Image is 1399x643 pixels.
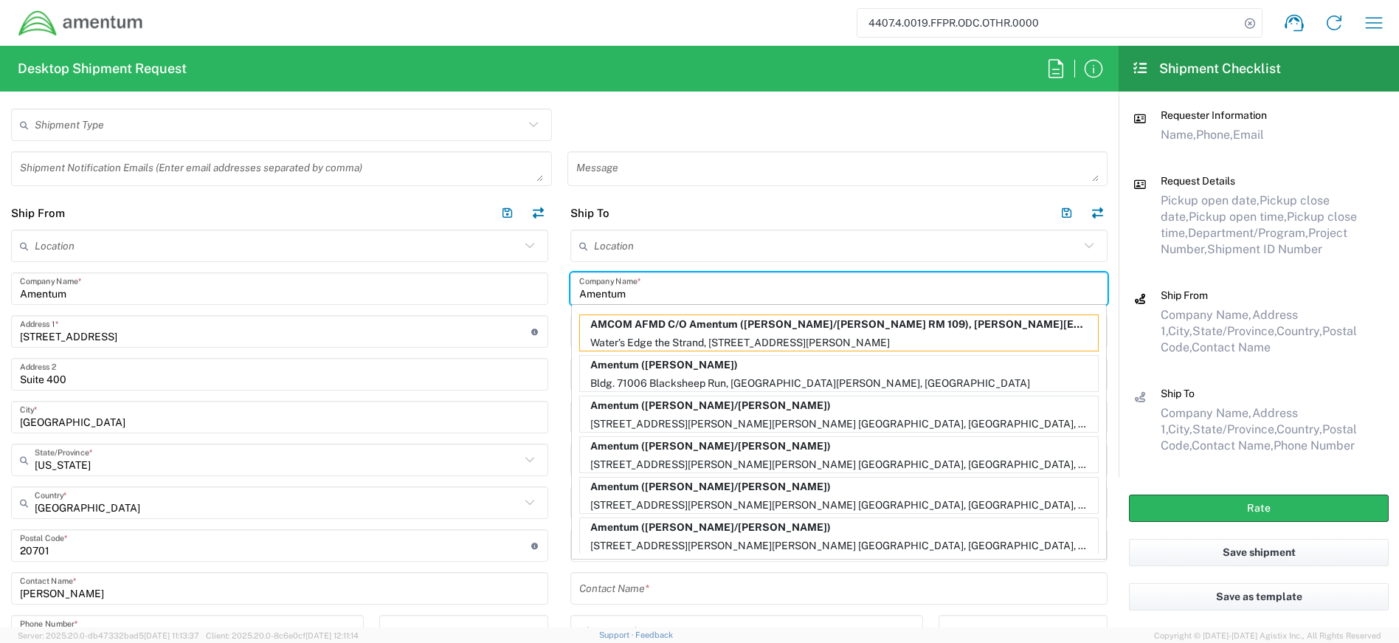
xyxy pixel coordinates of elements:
span: Shipment ID Number [1207,242,1322,256]
span: Country, [1277,422,1322,436]
p: Amentum (Alexis Rivera/Elvin Carr) [580,396,1098,415]
a: Support [599,630,636,639]
span: Ship From [1161,289,1208,301]
span: Contact Name [1192,340,1271,354]
p: [STREET_ADDRESS][PERSON_NAME][PERSON_NAME] [GEOGRAPHIC_DATA], [GEOGRAPHIC_DATA], 79918, [GEOGRAPH... [580,496,1098,515]
span: Name, [1161,128,1196,142]
p: [STREET_ADDRESS][PERSON_NAME][PERSON_NAME] [GEOGRAPHIC_DATA], [GEOGRAPHIC_DATA], 79918, [GEOGRAPH... [580,455,1098,474]
span: Pickup open date, [1161,193,1260,207]
span: City, [1168,324,1192,338]
a: Feedback [635,630,673,639]
p: AMCOM AFMD C/O Amentum (Rob Day/Terrell Bowser RM 109), terrell.bowser@amentum.com [580,315,1098,334]
span: Pickup open time, [1189,210,1287,224]
button: Save as template [1129,583,1389,611]
p: Amentum (Alex Mundy) [580,356,1098,374]
span: Company Name, [1161,406,1252,420]
span: Company Name, [1161,308,1252,322]
input: Shipment, tracking or reference number [857,9,1240,37]
span: Client: 2025.20.0-8c6e0cf [206,631,359,640]
h2: Ship To [570,206,609,221]
span: Department/Program, [1188,226,1308,240]
span: State/Province, [1192,324,1277,338]
button: Rate [1129,495,1389,522]
span: Email [1233,128,1264,142]
p: [STREET_ADDRESS][PERSON_NAME][PERSON_NAME] [GEOGRAPHIC_DATA], [GEOGRAPHIC_DATA], 79918, [GEOGRAPH... [580,415,1098,433]
p: Amentum (Alexis Rivera/Eric MWO) [580,478,1098,496]
span: Country, [1277,324,1322,338]
span: [DATE] 12:11:14 [305,631,359,640]
span: Request Details [1161,175,1235,187]
button: Save shipment [1129,539,1389,566]
h2: Shipment Checklist [1132,60,1281,78]
span: Ship To [1161,388,1195,399]
h2: Ship From [11,206,65,221]
h2: Desktop Shipment Request [18,60,187,78]
p: Amentum (Alexis Rivera/Elvin Carr) [580,437,1098,455]
span: Phone, [1196,128,1233,142]
p: [STREET_ADDRESS][PERSON_NAME][PERSON_NAME] [GEOGRAPHIC_DATA], [GEOGRAPHIC_DATA], 79918, [GEOGRAPH... [580,537,1098,555]
span: Requester Information [1161,109,1267,121]
p: Bldg. 71006 Blacksheep Run, [GEOGRAPHIC_DATA][PERSON_NAME], [GEOGRAPHIC_DATA] [580,374,1098,393]
span: Phone Number [1274,439,1355,453]
img: dyncorp [18,10,144,37]
span: Copyright © [DATE]-[DATE] Agistix Inc., All Rights Reserved [1154,629,1381,642]
span: Contact Name, [1192,439,1274,453]
span: Server: 2025.20.0-db47332bad5 [18,631,199,640]
span: [DATE] 11:13:37 [144,631,199,640]
p: Water’s Edge the Strand, [STREET_ADDRESS][PERSON_NAME] [580,334,1098,352]
p: Amentum (Alexis Rivera/Eric MWO) [580,518,1098,537]
span: State/Province, [1192,422,1277,436]
span: City, [1168,422,1192,436]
